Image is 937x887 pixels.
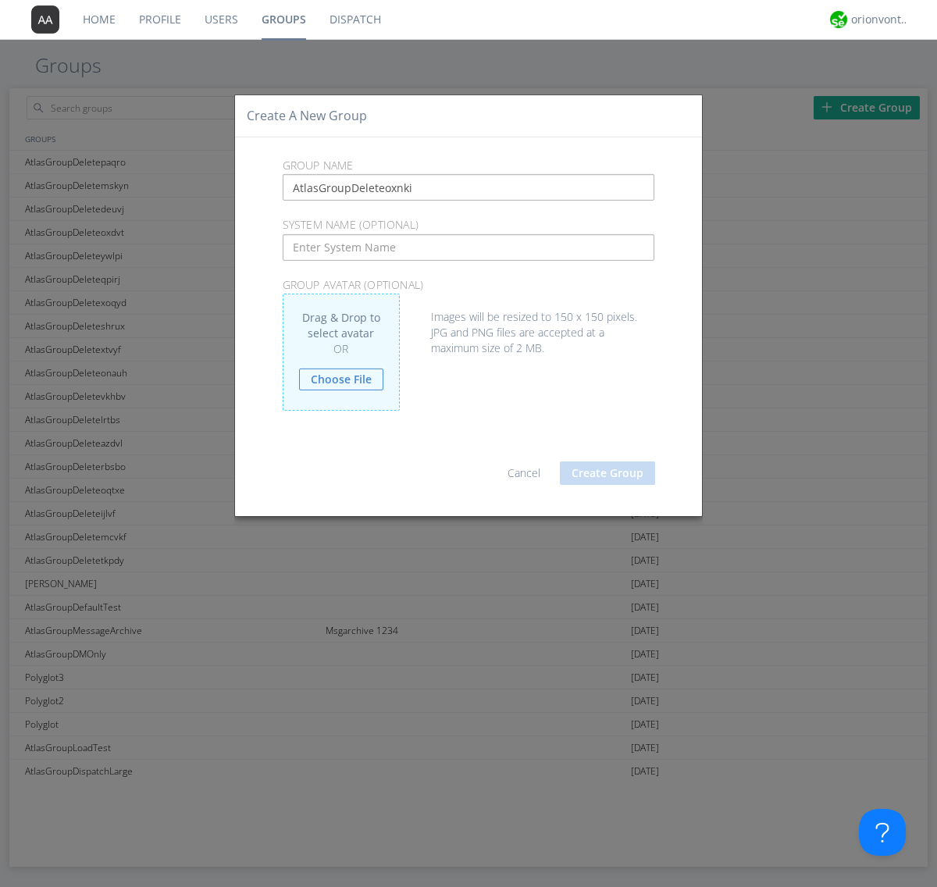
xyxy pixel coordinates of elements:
input: Enter Group Name [283,174,655,201]
div: Drag & Drop to select avatar [283,294,400,411]
h4: Create a New Group [247,107,367,125]
button: Create Group [560,461,655,485]
img: 29d36aed6fa347d5a1537e7736e6aa13 [830,11,847,28]
a: Choose File [299,369,383,390]
input: Enter System Name [283,234,655,261]
div: OR [299,341,383,357]
div: Images will be resized to 150 x 150 pixels. JPG and PNG files are accepted at a maximum size of 2... [283,294,655,356]
div: orionvontas+atlas+automation+org2 [851,12,910,27]
p: Group Name [271,157,667,174]
p: Group Avatar (optional) [271,276,667,294]
p: System Name (optional) [271,216,667,233]
img: 373638.png [31,5,59,34]
a: Cancel [508,465,540,480]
